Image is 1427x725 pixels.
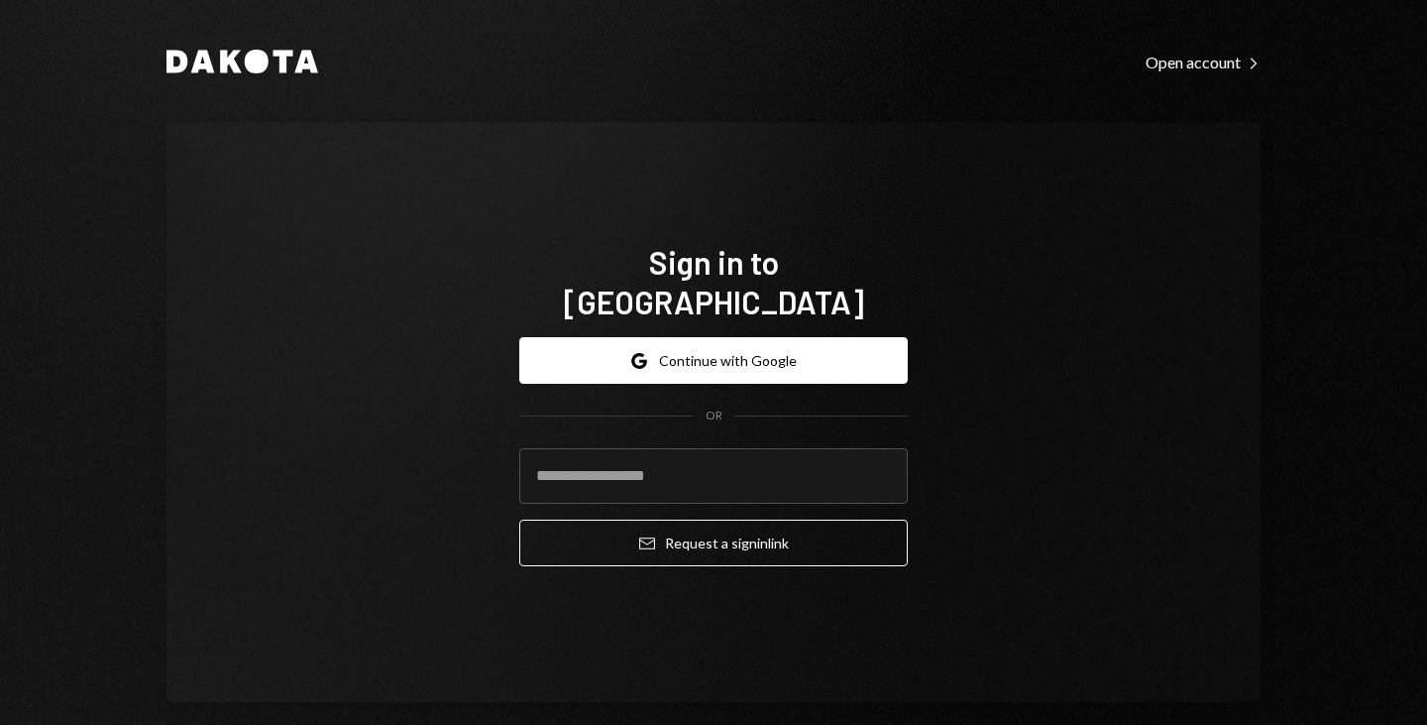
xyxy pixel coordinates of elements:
[868,464,892,488] keeper-lock: Open Keeper Popup
[706,408,722,424] div: OR
[1146,51,1261,72] a: Open account
[1146,53,1261,72] div: Open account
[519,337,908,384] button: Continue with Google
[519,520,908,566] button: Request a signinlink
[519,242,908,321] h1: Sign in to [GEOGRAPHIC_DATA]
